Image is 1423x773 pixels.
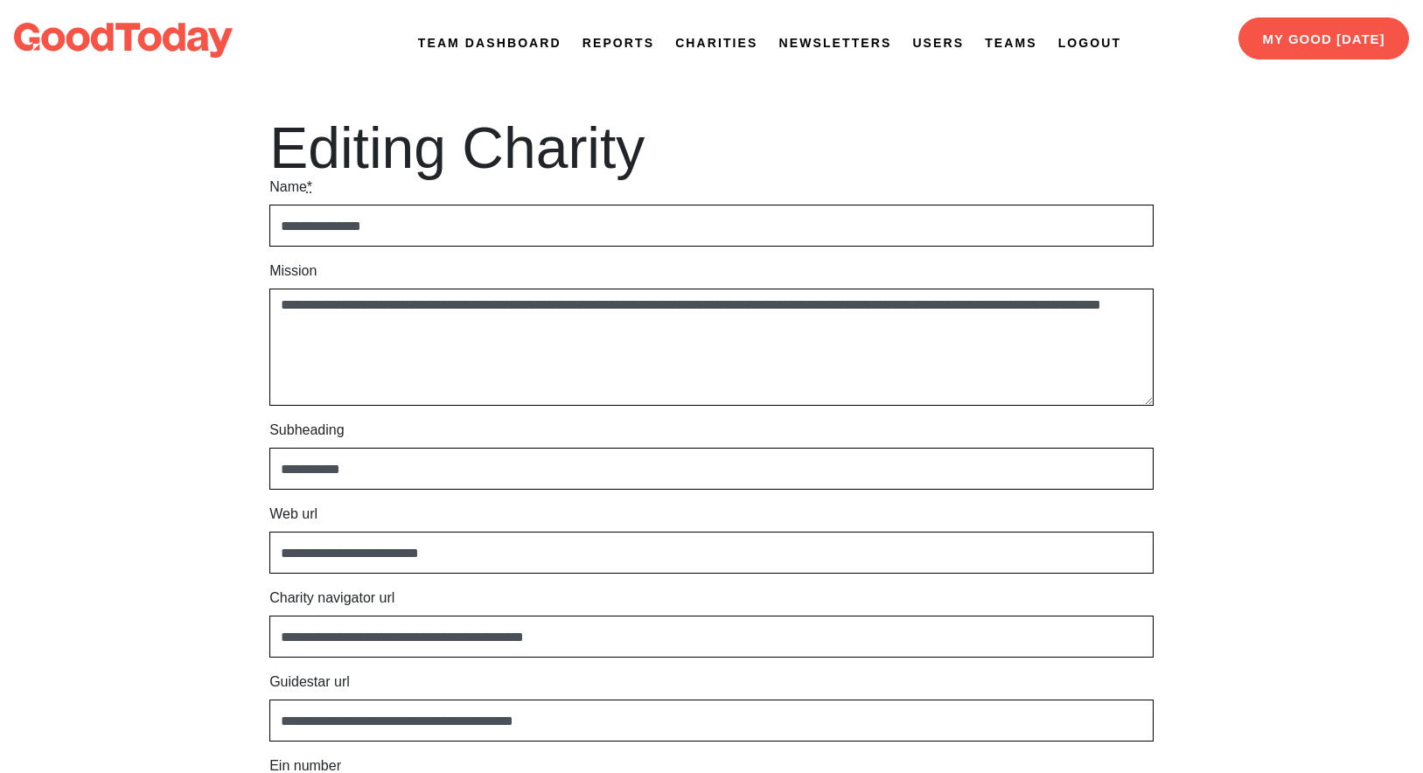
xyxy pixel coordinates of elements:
a: Logout [1058,34,1121,52]
label: Charity navigator url [269,588,394,609]
label: Guidestar url [269,672,350,693]
img: logo-dark-da6b47b19159aada33782b937e4e11ca563a98e0ec6b0b8896e274de7198bfd4.svg [14,23,233,58]
label: Name [269,177,312,198]
a: My Good [DATE] [1238,17,1409,59]
h1: Editing Charity [269,119,1154,177]
label: Subheading [269,420,344,441]
a: Newsletters [779,34,892,52]
a: Team Dashboard [418,34,562,52]
a: Teams [985,34,1037,52]
abbr: required [307,179,312,194]
a: Reports [582,34,654,52]
label: Mission [269,261,317,282]
a: Users [912,34,964,52]
a: Charities [675,34,757,52]
label: Web url [269,504,317,525]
